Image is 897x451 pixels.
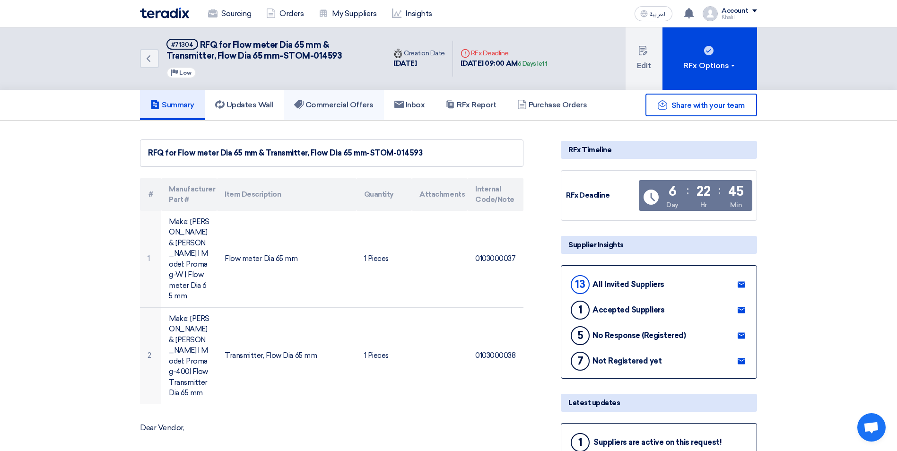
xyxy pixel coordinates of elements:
div: #71304 [171,42,193,48]
td: Flow meter Dia 65 mm [217,211,356,308]
a: My Suppliers [311,3,384,24]
div: Creation Date [393,48,445,58]
td: Transmitter, Flow Dia 65 mm [217,307,356,404]
th: Internal Code/Note [468,178,523,211]
div: 6 Days left [518,59,548,69]
img: profile_test.png [703,6,718,21]
div: RFQ for Flow meter Dia 65 mm & Transmitter, Flow Dia 65 mm-STOM-014593 [148,147,515,159]
div: : [687,182,689,199]
a: Summary [140,90,205,120]
a: Updates Wall [205,90,284,120]
div: 1 [571,301,590,320]
div: Day [666,200,679,210]
a: Sourcing [200,3,259,24]
td: 1 Pieces [357,307,412,404]
div: 6 [669,185,677,198]
h5: Commercial Offers [294,100,374,110]
div: RFx Deadline [566,190,637,201]
a: Orders [259,3,311,24]
h5: Updates Wall [215,100,273,110]
div: 45 [728,185,743,198]
img: Teradix logo [140,8,189,18]
div: Open chat [857,413,886,442]
button: RFx Options [662,27,757,90]
span: Share with your team [671,101,745,110]
div: [DATE] 09:00 AM [461,58,548,69]
div: No Response (Registered) [592,331,686,340]
div: RFx Options [683,60,737,71]
div: [DATE] [393,58,445,69]
div: Hr [700,200,707,210]
a: Commercial Offers [284,90,384,120]
h5: Inbox [394,100,425,110]
th: Attachments [412,178,468,211]
th: Item Description [217,178,356,211]
button: العربية [635,6,672,21]
h5: Purchase Orders [517,100,587,110]
td: 0103000038 [468,307,523,404]
div: Suppliers are active on this request! [593,438,722,447]
td: Make: [PERSON_NAME] & [PERSON_NAME] | Model: Promag-W | Flow meter Dia 65 mm [161,211,217,308]
span: Low [179,69,192,76]
div: RFx Timeline [561,141,757,159]
div: 13 [571,275,590,294]
th: Quantity [357,178,412,211]
span: RFQ for Flow meter Dia 65 mm & Transmitter, Flow Dia 65 mm-STOM-014593 [166,40,342,61]
div: Min [730,200,742,210]
div: 7 [571,352,590,371]
div: All Invited Suppliers [592,280,664,289]
div: 5 [571,326,590,345]
a: Inbox [384,90,435,120]
h5: RFx Report [445,100,496,110]
a: Purchase Orders [507,90,598,120]
th: # [140,178,161,211]
div: Supplier Insights [561,236,757,254]
div: Accepted Suppliers [592,305,664,314]
div: RFx Deadline [461,48,548,58]
td: 1 [140,211,161,308]
h5: RFQ for Flow meter Dia 65 mm & Transmitter, Flow Dia 65 mm-STOM-014593 [166,39,374,62]
td: 2 [140,307,161,404]
p: Dear Vendor, [140,423,523,433]
div: Account [722,7,749,15]
div: : [718,182,721,199]
div: Not Registered yet [592,356,662,365]
div: Khalil [722,15,757,20]
span: العربية [650,11,667,17]
td: 0103000037 [468,211,523,308]
a: RFx Report [435,90,506,120]
h5: Summary [150,100,194,110]
div: 22 [697,185,710,198]
button: Edit [626,27,662,90]
a: Insights [384,3,440,24]
td: 1 Pieces [357,211,412,308]
th: Manufacturer Part # [161,178,217,211]
div: Latest updates [561,394,757,412]
td: Make: [PERSON_NAME] & [PERSON_NAME] | Model: Promag-400| Flow Transmitter Dia 65 mm [161,307,217,404]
